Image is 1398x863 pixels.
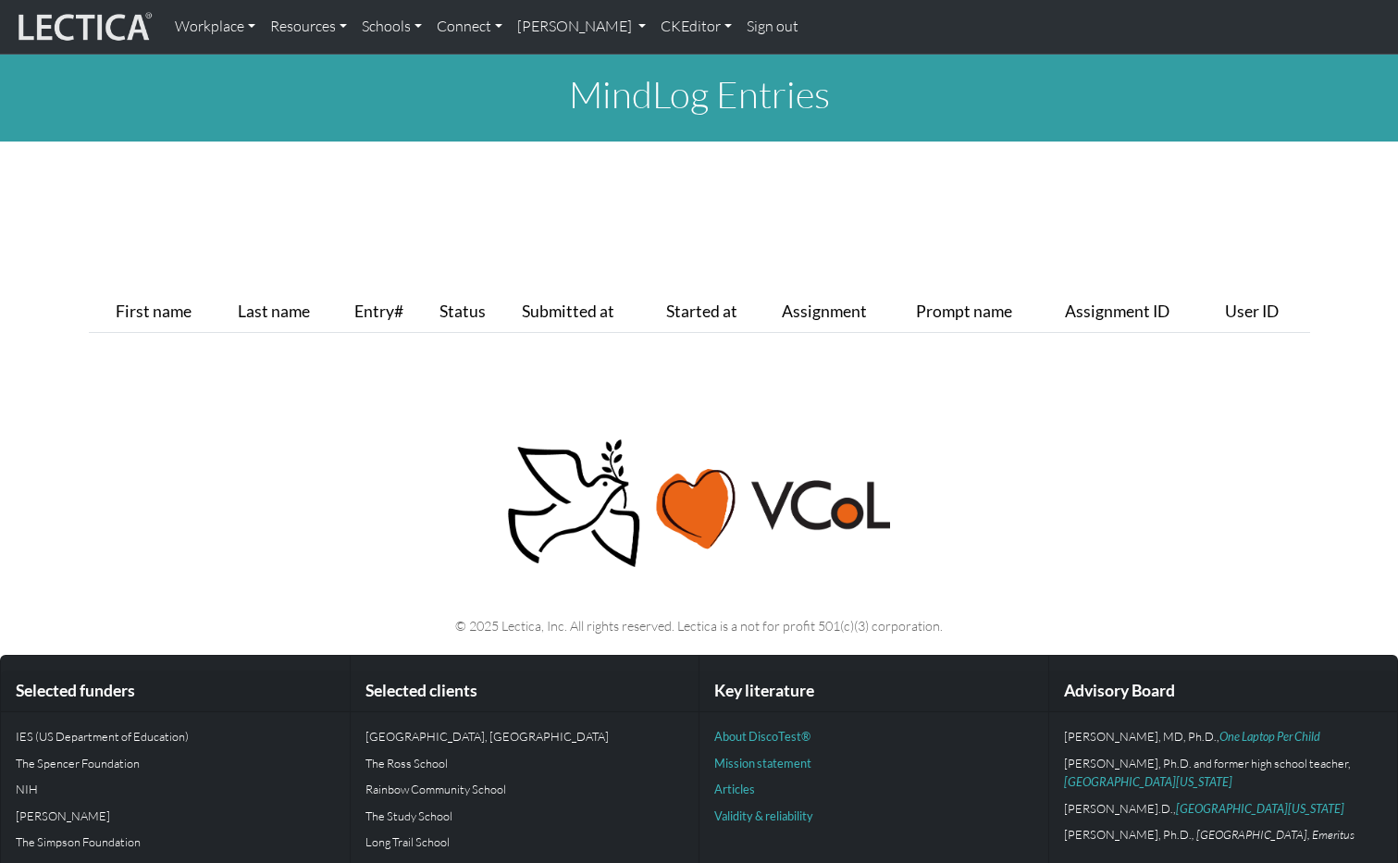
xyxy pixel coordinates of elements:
[432,291,514,333] th: Status
[699,671,1048,712] div: Key literature
[1049,671,1398,712] div: Advisory Board
[714,808,813,823] a: Validity & reliability
[354,7,429,46] a: Schools
[365,807,685,825] p: The Study School
[501,437,897,571] img: Peace, love, VCoL
[714,782,755,796] a: Articles
[1218,291,1309,333] th: User ID
[714,729,810,744] a: About DiscoTest®
[365,754,685,772] p: The Ross School
[909,291,1058,333] th: Prompt name
[659,291,774,333] th: Started at
[108,291,230,333] th: First name
[16,780,335,798] p: NIH
[1219,729,1320,744] a: One Laptop Per Child
[167,7,263,46] a: Workplace
[510,7,653,46] a: [PERSON_NAME]
[1064,825,1383,844] p: [PERSON_NAME], Ph.D.
[16,754,335,772] p: The Spencer Foundation
[1064,727,1383,746] p: [PERSON_NAME], MD, Ph.D.,
[230,291,347,333] th: Last name
[100,615,1299,636] p: © 2025 Lectica, Inc. All rights reserved. Lectica is a not for profit 501(c)(3) corporation.
[365,780,685,798] p: Rainbow Community School
[739,7,806,46] a: Sign out
[14,9,153,44] img: lecticalive
[263,7,354,46] a: Resources
[1192,827,1355,842] em: , [GEOGRAPHIC_DATA], Emeritus
[351,671,699,712] div: Selected clients
[365,832,685,851] p: Long Trail School
[16,832,335,851] p: The Simpson Foundation
[714,756,811,771] a: Mission statement
[429,7,510,46] a: Connect
[16,807,335,825] p: [PERSON_NAME]
[347,291,433,333] th: Entry#
[16,727,335,746] p: IES (US Department of Education)
[1,671,350,712] div: Selected funders
[514,291,659,333] th: Submitted at
[1064,799,1383,818] p: [PERSON_NAME].D.,
[653,7,739,46] a: CKEditor
[365,727,685,746] p: [GEOGRAPHIC_DATA], [GEOGRAPHIC_DATA]
[1176,801,1344,816] a: [GEOGRAPHIC_DATA][US_STATE]
[1064,754,1383,792] p: [PERSON_NAME], Ph.D. and former high school teacher,
[1064,774,1232,789] a: [GEOGRAPHIC_DATA][US_STATE]
[1058,291,1218,333] th: Assignment ID
[774,291,909,333] th: Assignment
